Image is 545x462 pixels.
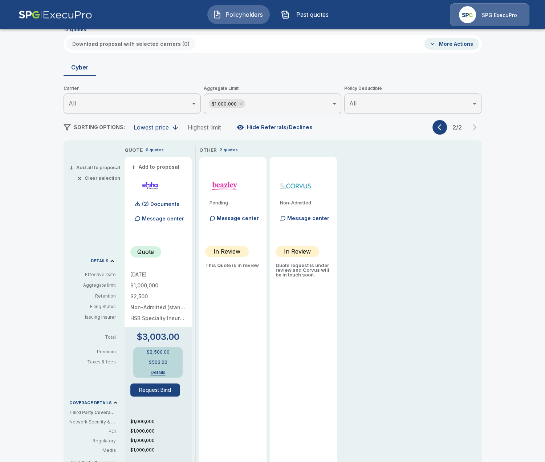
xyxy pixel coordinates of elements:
button: Policyholders IconPolicyholders [207,5,270,24]
p: QUOTE [125,147,143,154]
p: $2,500.00 [147,350,170,354]
p: HSB Specialty Insurance Company: rated "A++" by A.M. Best (20%), AXIS Surplus Insurance Company: ... [130,316,186,321]
p: DETAILS [91,259,109,263]
p: $1,000,000 [130,447,192,453]
a: Agency IconSPG ExecuPro [450,3,529,26]
img: corvuscybersurplus [278,180,312,191]
div: $1,000,000 [209,99,245,108]
button: +Add to proposal [130,163,181,171]
span: All [69,100,76,107]
p: Taxes & fees [69,360,122,364]
span: Aggregate Limit [204,85,341,92]
p: OTHER [199,147,217,154]
button: +Add all to proposal [70,165,120,170]
p: Third Party Coverage [69,409,122,416]
img: Policyholders Icon [213,10,221,19]
span: $1,000,000 [209,100,240,108]
p: (2) Documents [142,202,179,207]
p: Filing Status [69,303,116,310]
div: Lowest price [134,124,169,131]
button: Cyber [64,59,96,76]
button: Past quotes IconPast quotes [276,5,338,24]
p: This Quote is in review [205,263,261,268]
p: $1,000,000 [130,437,192,444]
span: Past quotes [293,10,333,19]
p: Non-Admitted [280,200,331,205]
p: Regulatory [69,438,116,444]
span: SORTING OPTIONS: [74,124,125,130]
img: Agency Icon [459,6,476,23]
p: Network Security & Privacy Liability [69,419,116,425]
p: SPG ExecuPro [482,12,517,19]
button: Request Bind [130,383,180,397]
p: $3,003.00 [137,332,179,341]
button: More Actions [424,38,479,50]
p: $1,000,000 [130,418,192,425]
p: 6 quotes [146,147,164,153]
p: Quote [137,247,154,256]
img: beazleycyber [208,180,242,191]
p: 2 / 2 [450,124,464,130]
p: Premium [69,350,122,354]
img: AA Logo [19,3,92,26]
p: Total [69,335,122,339]
p: $2,500 [130,294,186,299]
p: Non-Admitted (standard) [130,305,186,310]
p: PCI [69,428,116,435]
p: Effective Date [69,271,116,278]
span: + [131,164,136,170]
p: [DATE] [130,272,186,277]
span: × [77,176,82,180]
p: Issuing Insurer [69,314,116,320]
button: Details [143,370,172,375]
p: Aggregate limit [69,282,116,288]
span: All [349,100,357,107]
span: Policy Deductible [344,85,482,92]
p: Message center [142,215,184,222]
p: In Review [284,247,311,256]
p: Quote request is under review and Corvus will be in touch soon. [276,263,331,277]
p: Pending [210,200,261,205]
p: quotes [224,147,238,153]
p: COVERAGE DETAILS [69,401,112,405]
img: elphacyberstandard [133,180,167,191]
span: Policyholders [224,10,264,19]
p: 2 [220,147,222,153]
button: ×Clear selection [79,176,120,180]
span: + [69,165,73,170]
img: Past quotes Icon [281,10,290,19]
p: Message center [287,214,329,222]
p: 12 Quotes [64,28,86,32]
p: In Review [213,247,240,256]
p: $1,000,000 [130,428,192,434]
p: $1,000,000 [130,283,186,288]
button: Download proposal with selected carriers (0) [66,38,195,50]
p: Media [69,447,116,454]
p: Message center [217,214,259,222]
p: Retention [69,293,116,299]
span: Request Bind [130,383,186,397]
p: $503.00 [149,360,167,365]
span: Carrier [64,85,201,92]
div: Highest limit [188,124,221,131]
button: Hide Referrals/Declines [235,120,316,134]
